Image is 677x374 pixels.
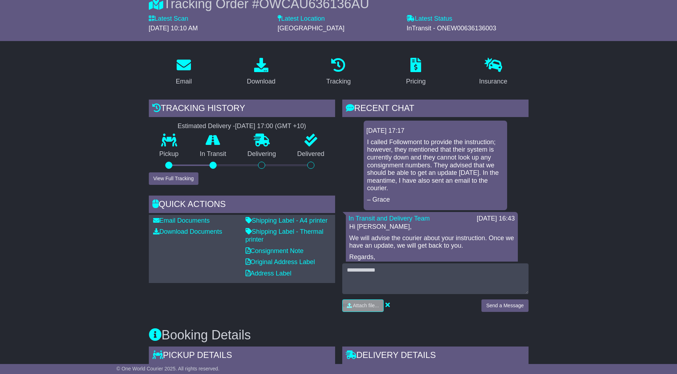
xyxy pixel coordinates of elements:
[406,25,496,32] span: InTransit - ONEW00636136003
[149,196,335,215] div: Quick Actions
[342,347,529,366] div: Delivery Details
[246,247,304,254] a: Consignment Note
[367,138,504,192] p: I called Followmont to provide the instruction; however, they mentioned that their system is curr...
[479,77,507,86] div: Insurance
[477,215,515,223] div: [DATE] 16:43
[481,299,528,312] button: Send a Message
[349,253,514,261] p: Regards,
[149,150,190,158] p: Pickup
[322,55,355,89] a: Tracking
[326,77,350,86] div: Tracking
[406,77,426,86] div: Pricing
[171,55,196,89] a: Email
[235,122,306,130] div: [DATE] 17:00 (GMT +10)
[246,258,315,266] a: Original Address Label
[149,122,335,130] div: Estimated Delivery -
[278,15,325,23] label: Latest Location
[149,347,335,366] div: Pickup Details
[349,215,430,222] a: In Transit and Delivery Team
[475,55,512,89] a: Insurance
[242,55,280,89] a: Download
[349,234,514,250] p: We will advise the courier about your instruction. Once we have an update, we will get back to you.
[367,127,504,135] div: [DATE] 17:17
[149,100,335,119] div: Tracking history
[153,217,210,224] a: Email Documents
[401,55,430,89] a: Pricing
[406,15,452,23] label: Latest Status
[189,150,237,158] p: In Transit
[149,25,198,32] span: [DATE] 10:10 AM
[367,196,504,204] p: – Grace
[246,217,328,224] a: Shipping Label - A4 printer
[237,150,287,158] p: Delivering
[149,15,188,23] label: Latest Scan
[246,270,292,277] a: Address Label
[176,77,192,86] div: Email
[342,100,529,119] div: RECENT CHAT
[153,228,222,235] a: Download Documents
[246,228,324,243] a: Shipping Label - Thermal printer
[247,77,276,86] div: Download
[349,223,514,231] p: Hi [PERSON_NAME],
[149,328,529,342] h3: Booking Details
[149,172,198,185] button: View Full Tracking
[278,25,344,32] span: [GEOGRAPHIC_DATA]
[287,150,335,158] p: Delivered
[116,366,219,372] span: © One World Courier 2025. All rights reserved.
